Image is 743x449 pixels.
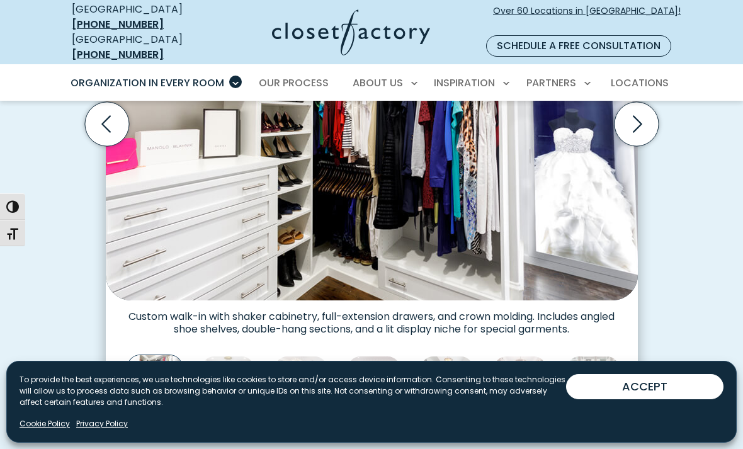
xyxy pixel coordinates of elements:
[610,97,664,151] button: Next slide
[611,76,669,90] span: Locations
[201,356,254,409] img: Walk-in with dual islands, extensive hanging and shoe space, and accent-lit shelves highlighting ...
[62,65,681,101] nav: Primary Menu
[494,356,547,409] img: Elegant white closet with symmetrical shelving, brass drawer handles
[20,418,70,429] a: Cookie Policy
[106,300,638,336] figcaption: Custom walk-in with shaker cabinetry, full-extension drawers, and crown molding. Includes angled ...
[421,356,474,409] img: Stylish walk-in closet with black-framed glass cabinetry, island with shoe shelving
[127,354,182,409] img: Custom walk-in with shaker cabinetry, full-extension drawers, and crown molding. Includes angled ...
[526,76,576,90] span: Partners
[20,374,566,408] p: To provide the best experiences, we use technologies like cookies to store and/or access device i...
[348,356,400,409] img: Elegant white walk-in closet with ornate cabinetry, a center island, and classic molding
[567,356,620,409] img: Modern gray closet with integrated lighting, glass display shelves for designer handbags, and a d...
[275,356,327,409] img: Closet featuring a large white island, wall of shelves for shoes and boots, and a sparkling chand...
[72,47,164,62] a: [PHONE_NUMBER]
[434,76,495,90] span: Inspiration
[72,17,164,31] a: [PHONE_NUMBER]
[486,35,671,57] a: Schedule a Free Consultation
[566,374,723,399] button: ACCEPT
[76,418,128,429] a: Privacy Policy
[493,4,681,31] span: Over 60 Locations in [GEOGRAPHIC_DATA]!
[72,2,209,32] div: [GEOGRAPHIC_DATA]
[71,76,224,90] span: Organization in Every Room
[80,97,134,151] button: Previous slide
[72,32,209,62] div: [GEOGRAPHIC_DATA]
[259,76,329,90] span: Our Process
[272,9,430,55] img: Closet Factory Logo
[353,76,403,90] span: About Us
